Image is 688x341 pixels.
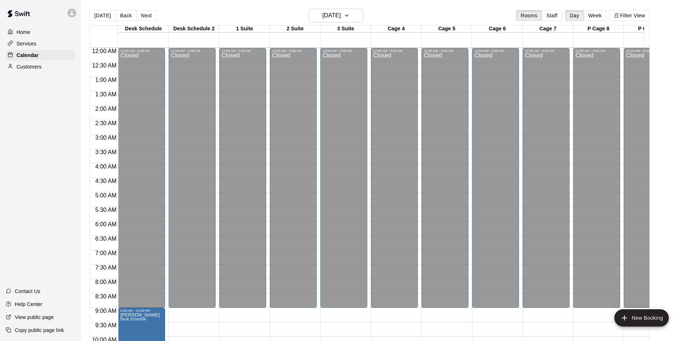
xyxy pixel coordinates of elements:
span: 8:30 AM [94,293,118,300]
div: 12:00 AM – 9:00 AM: Closed [219,48,266,308]
a: Calendar [6,50,75,61]
h6: [DATE] [323,10,341,21]
div: 12:00 AM – 9:00 AM [474,49,517,53]
div: 2 Suite [270,26,320,32]
div: Closed [221,53,264,310]
div: Cage 4 [371,26,421,32]
button: Next [136,10,156,21]
div: 12:00 AM – 9:00 AM: Closed [421,48,468,308]
p: Calendar [17,52,39,59]
span: 1:30 AM [94,91,118,97]
p: Services [17,40,36,47]
span: 12:00 AM [90,48,118,54]
a: Services [6,38,75,49]
button: [DATE] [309,9,363,22]
div: Closed [171,53,213,310]
div: Cage 7 [523,26,573,32]
button: Filter View [609,10,650,21]
div: 12:00 AM – 9:00 AM: Closed [472,48,519,308]
span: 7:30 AM [94,265,118,271]
div: Closed [626,53,668,310]
div: Closed [575,53,618,310]
div: Closed [272,53,315,310]
span: 6:00 AM [94,221,118,227]
button: Rooms [516,10,542,21]
div: Cage 5 [421,26,472,32]
p: Help Center [15,301,42,308]
span: 9:00 AM [94,308,118,314]
div: Desk Schedule 2 [169,26,219,32]
span: 6:30 AM [94,236,118,242]
div: Closed [424,53,466,310]
div: 12:00 AM – 9:00 AM: Closed [523,48,570,308]
div: 12:00 AM – 9:00 AM [373,49,416,53]
a: Home [6,27,75,38]
div: 1 Suite [219,26,270,32]
p: Contact Us [15,288,40,295]
div: 12:00 AM – 9:00 AM: Closed [371,48,418,308]
div: Closed [525,53,567,310]
div: Cage 6 [472,26,523,32]
a: Customers [6,61,75,72]
button: Day [565,10,584,21]
div: Closed [474,53,517,310]
div: Closed [373,53,416,310]
div: P Cage 8 [573,26,624,32]
button: [DATE] [90,10,116,21]
div: 12:00 AM – 9:00 AM: Closed [320,48,367,308]
div: P Cage 9 [624,26,674,32]
div: 12:00 AM – 9:00 AM: Closed [573,48,620,308]
p: Copy public page link [15,327,64,334]
span: 2:00 AM [94,106,118,112]
div: 12:00 AM – 9:00 AM [171,49,213,53]
span: 9:30 AM [94,322,118,328]
div: 12:00 AM – 9:00 AM [323,49,365,53]
div: 12:00 AM – 9:00 AM [626,49,668,53]
span: Desk Schedule [120,317,146,321]
p: Customers [17,63,42,70]
span: 1:00 AM [94,77,118,83]
div: 12:00 AM – 9:00 AM: Closed [169,48,216,308]
p: Home [17,29,30,36]
div: 12:00 AM – 9:00 AM: Closed [270,48,317,308]
span: 8:00 AM [94,279,118,285]
div: 12:00 AM – 9:00 AM [424,49,466,53]
button: add [614,309,669,327]
div: Desk Schedule [118,26,169,32]
p: View public page [15,314,54,321]
span: 4:30 AM [94,178,118,184]
span: 5:30 AM [94,207,118,213]
div: Closed [323,53,365,310]
span: 4:00 AM [94,163,118,170]
button: Staff [542,10,562,21]
div: 12:00 AM – 9:00 AM [525,49,567,53]
span: 5:00 AM [94,192,118,198]
div: 12:00 AM – 9:00 AM [575,49,618,53]
span: 3:00 AM [94,135,118,141]
button: Week [584,10,606,21]
div: Closed [120,53,163,310]
span: 2:30 AM [94,120,118,126]
span: 7:00 AM [94,250,118,256]
div: 12:00 AM – 9:00 AM [221,49,264,53]
div: 9:00 AM – 12:00 PM [120,309,163,312]
span: 3:30 AM [94,149,118,155]
button: Back [115,10,137,21]
div: 12:00 AM – 9:00 AM: Closed [118,48,165,308]
div: 12:00 AM – 9:00 AM [120,49,163,53]
div: 3 Suite [320,26,371,32]
span: 12:30 AM [90,62,118,69]
div: 12:00 AM – 9:00 AM [272,49,315,53]
div: 12:00 AM – 9:00 AM: Closed [624,48,671,308]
